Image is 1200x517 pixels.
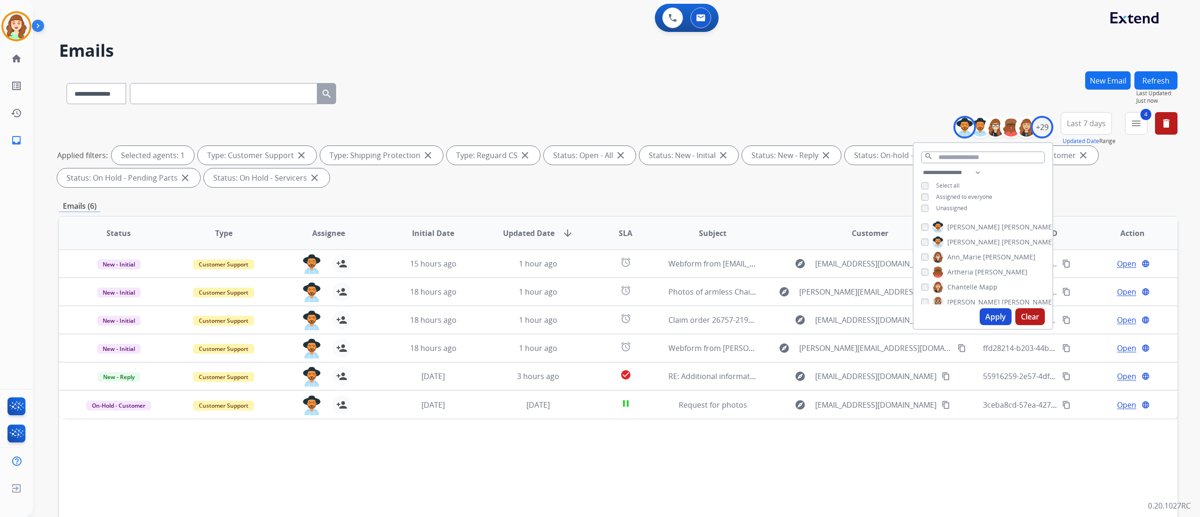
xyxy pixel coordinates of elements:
span: 1 hour ago [519,343,557,353]
span: Just now [1136,97,1177,105]
span: [PERSON_NAME] [1002,222,1054,232]
span: Customer [852,228,888,239]
mat-icon: close [519,150,531,161]
mat-icon: language [1141,316,1150,324]
span: Type [215,228,232,239]
div: Status: Open - All [544,146,636,165]
mat-icon: alarm [620,341,631,352]
span: Assignee [312,228,345,239]
span: [PERSON_NAME] [983,252,1035,262]
img: agent-avatar [302,367,321,387]
span: New - Reply [97,372,140,382]
span: Assigned to everyone [936,193,992,201]
span: Chantelle [947,282,977,292]
span: Subject [699,228,727,239]
mat-icon: close [820,150,832,161]
mat-icon: person_add [336,258,347,269]
mat-icon: person_add [336,371,347,382]
mat-icon: person_add [336,314,347,326]
span: [DATE] [421,400,445,410]
span: SLA [619,228,632,239]
button: 4 [1125,112,1147,135]
th: Action [1072,217,1177,250]
mat-icon: language [1141,372,1150,380]
div: +29 [1031,116,1053,138]
span: [EMAIL_ADDRESS][DOMAIN_NAME] [815,314,937,326]
mat-icon: menu [1131,118,1142,129]
mat-icon: search [924,152,933,160]
img: agent-avatar [302,339,321,358]
span: Open [1117,258,1136,269]
button: Refresh [1134,71,1177,90]
mat-icon: close [180,172,191,183]
span: Customer Support [193,316,254,326]
span: New - Initial [97,316,141,326]
span: [PERSON_NAME][EMAIL_ADDRESS][DOMAIN_NAME] [799,342,952,354]
span: Updated Date [503,228,555,239]
span: 3ceba8cd-57ea-4279-a722-79700dfa227d [983,400,1126,410]
span: Open [1117,371,1136,382]
mat-icon: close [718,150,729,161]
mat-icon: content_copy [958,344,966,352]
mat-icon: content_copy [942,401,950,409]
div: Status: New - Initial [639,146,738,165]
span: fded1fb1-2044-4dfc-91e9-b90d00a18358 [983,258,1124,269]
span: Claim order 26757-21942587 [668,315,769,325]
mat-icon: explore [795,371,806,382]
button: Updated Date [1063,137,1099,145]
span: Last Updated: [1136,90,1177,97]
div: Type: Shipping Protection [320,146,443,165]
img: agent-avatar [302,254,321,274]
span: Request for photos [679,400,747,410]
span: Customer Support [193,288,254,297]
mat-icon: language [1141,288,1150,296]
img: agent-avatar [302,311,321,330]
span: New - Initial [97,344,141,354]
div: Status: New - Reply [742,146,841,165]
img: avatar [3,13,30,39]
span: Customer Support [193,344,254,354]
mat-icon: language [1141,401,1150,409]
mat-icon: delete [1161,118,1172,129]
span: [PERSON_NAME] [947,237,1000,247]
mat-icon: alarm [620,285,631,296]
span: Mapp [979,282,997,292]
span: Ann_Marie [947,252,981,262]
span: ffd28214-b203-44b7-98ec-e18a261fce8a [983,343,1123,353]
mat-icon: pause [620,398,631,409]
p: Applied filters: [57,150,108,161]
span: [DATE] [421,371,445,381]
span: [PERSON_NAME] [947,222,1000,232]
span: Open [1117,342,1136,354]
span: 18 hours ago [410,315,457,325]
mat-icon: explore [779,342,790,354]
button: New Email [1085,71,1131,90]
span: Webform from [EMAIL_ADDRESS][DOMAIN_NAME] on [DATE] [668,258,881,269]
span: 3 hours ago [517,371,559,381]
span: Status [106,228,131,239]
mat-icon: content_copy [1062,344,1071,352]
mat-icon: person_add [336,286,347,297]
mat-icon: explore [795,399,806,411]
div: Status: On Hold - Pending Parts [57,168,200,187]
span: Customer Support [193,372,254,382]
div: Selected agents: 1 [112,146,194,165]
span: 4 [1140,109,1151,120]
span: 18 hours ago [410,287,457,297]
div: Type: Customer Support [198,146,316,165]
span: Artheria [947,267,973,277]
span: On-Hold - Customer [86,401,151,411]
mat-icon: close [422,150,434,161]
span: [PERSON_NAME] [975,267,1027,277]
mat-icon: history [11,107,22,119]
mat-icon: language [1141,259,1150,268]
mat-icon: explore [795,314,806,326]
span: [EMAIL_ADDRESS][DOMAIN_NAME] [815,258,937,269]
mat-icon: check_circle [620,369,631,380]
span: Range [1063,137,1116,145]
span: [PERSON_NAME] [1002,297,1054,307]
mat-icon: content_copy [1062,372,1071,380]
span: Webform from [PERSON_NAME][EMAIL_ADDRESS][DOMAIN_NAME] on [DATE] [668,343,939,353]
span: [PERSON_NAME][EMAIL_ADDRESS][DOMAIN_NAME] [799,286,952,297]
span: New - Initial [97,288,141,297]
